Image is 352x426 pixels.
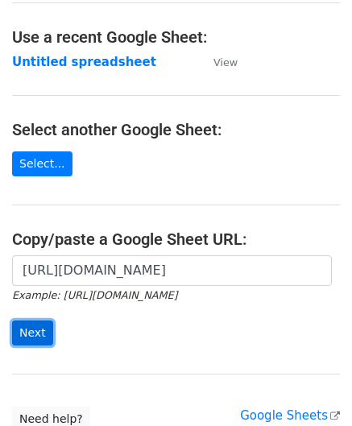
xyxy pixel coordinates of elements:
[12,55,156,69] a: Untitled spreadsheet
[12,289,177,301] small: Example: [URL][DOMAIN_NAME]
[12,120,340,139] h4: Select another Google Sheet:
[213,56,238,68] small: View
[12,255,332,286] input: Paste your Google Sheet URL here
[12,321,53,345] input: Next
[12,27,340,47] h4: Use a recent Google Sheet:
[12,230,340,249] h4: Copy/paste a Google Sheet URL:
[240,408,340,423] a: Google Sheets
[12,151,72,176] a: Select...
[197,55,238,69] a: View
[271,349,352,426] iframe: Chat Widget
